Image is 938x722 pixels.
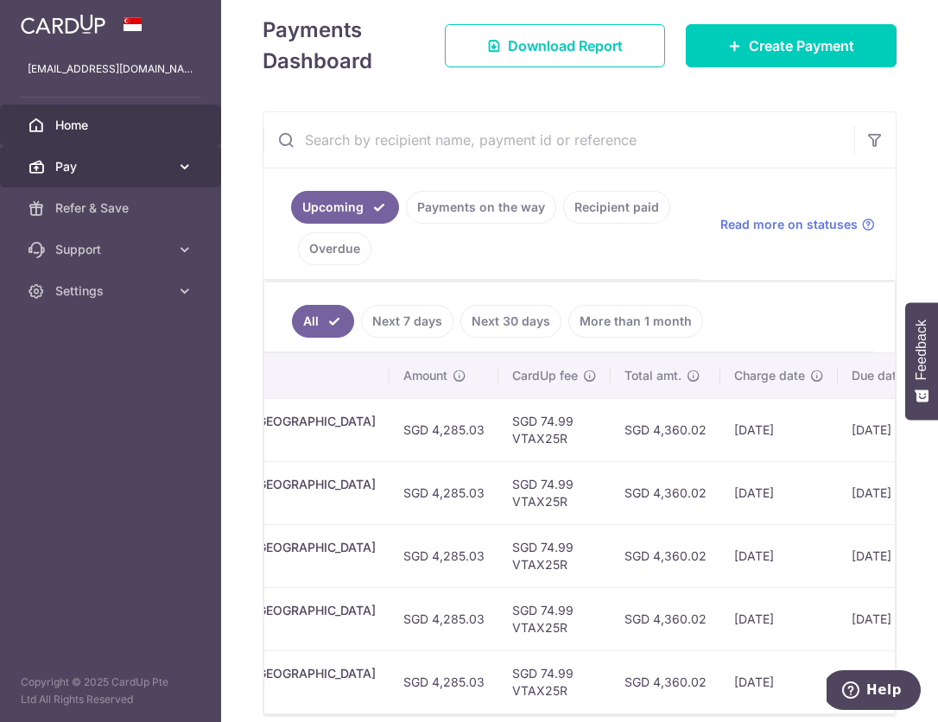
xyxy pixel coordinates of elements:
[624,367,681,384] span: Total amt.
[611,398,720,461] td: SGD 4,360.02
[55,117,169,134] span: Home
[403,367,447,384] span: Amount
[498,650,611,713] td: SGD 74.99 VTAX25R
[686,24,897,67] a: Create Payment
[838,650,936,713] td: [DATE]
[508,35,623,56] span: Download Report
[498,461,611,524] td: SGD 74.99 VTAX25R
[611,524,720,587] td: SGD 4,360.02
[838,461,936,524] td: [DATE]
[720,524,838,587] td: [DATE]
[406,191,556,224] a: Payments on the way
[720,216,858,233] span: Read more on statuses
[263,112,854,168] input: Search by recipient name, payment id or reference
[611,461,720,524] td: SGD 4,360.02
[291,191,399,224] a: Upcoming
[28,60,193,78] p: [EMAIL_ADDRESS][DOMAIN_NAME]
[390,461,498,524] td: SGD 4,285.03
[734,367,805,384] span: Charge date
[611,650,720,713] td: SGD 4,360.02
[390,398,498,461] td: SGD 4,285.03
[55,199,169,217] span: Refer & Save
[611,587,720,650] td: SGD 4,360.02
[914,320,929,380] span: Feedback
[498,524,611,587] td: SGD 74.99 VTAX25R
[21,14,105,35] img: CardUp
[498,587,611,650] td: SGD 74.99 VTAX25R
[720,398,838,461] td: [DATE]
[749,35,854,56] span: Create Payment
[460,305,561,338] a: Next 30 days
[298,232,371,265] a: Overdue
[568,305,703,338] a: More than 1 month
[390,650,498,713] td: SGD 4,285.03
[263,15,414,77] h4: Payments Dashboard
[838,524,936,587] td: [DATE]
[445,24,665,67] a: Download Report
[720,587,838,650] td: [DATE]
[55,241,169,258] span: Support
[361,305,453,338] a: Next 7 days
[390,524,498,587] td: SGD 4,285.03
[838,587,936,650] td: [DATE]
[838,398,936,461] td: [DATE]
[905,302,938,420] button: Feedback - Show survey
[498,398,611,461] td: SGD 74.99 VTAX25R
[390,587,498,650] td: SGD 4,285.03
[55,282,169,300] span: Settings
[563,191,670,224] a: Recipient paid
[827,670,921,713] iframe: Opens a widget where you can find more information
[292,305,354,338] a: All
[55,158,169,175] span: Pay
[720,461,838,524] td: [DATE]
[852,367,903,384] span: Due date
[512,367,578,384] span: CardUp fee
[720,650,838,713] td: [DATE]
[720,216,875,233] a: Read more on statuses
